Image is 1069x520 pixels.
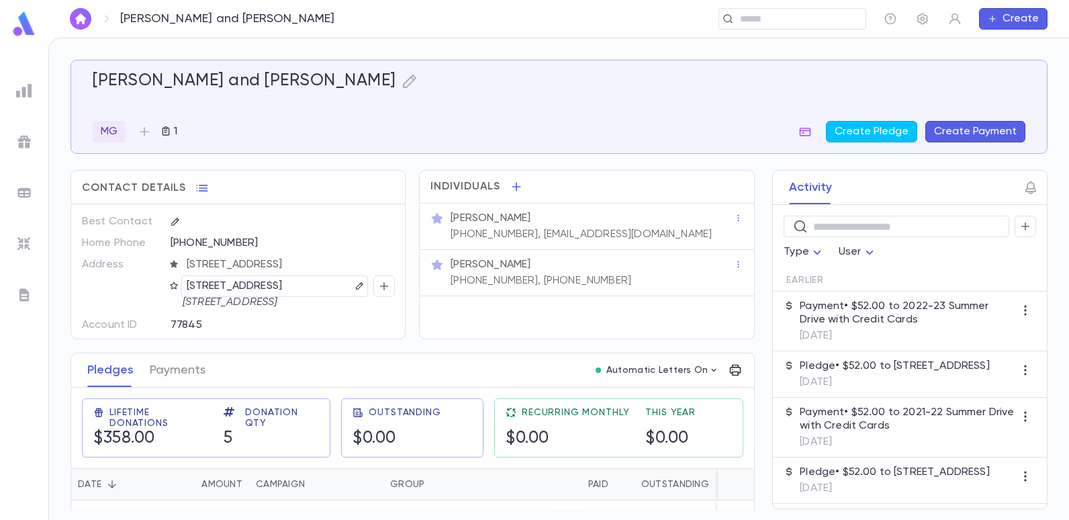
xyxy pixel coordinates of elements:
p: [DATE] [800,329,1015,343]
div: Installments [716,468,796,501]
button: Sort [101,474,123,495]
p: Automatic Letters On [606,365,708,376]
img: logo [11,11,38,37]
button: 1 [155,121,183,142]
p: Best Contact [82,211,159,232]
p: Address [82,254,159,275]
h5: $0.00 [645,429,689,449]
div: Group [390,468,424,501]
div: Paid [484,468,615,501]
h5: 5 [224,429,233,449]
span: [STREET_ADDRESS] [181,258,396,271]
p: [PERSON_NAME] [451,258,530,271]
span: Type [784,247,809,257]
p: [DATE] [800,435,1015,449]
img: batches_grey.339ca447c9d9533ef1741baa751efc33.svg [16,185,32,201]
div: Outstanding [641,468,709,501]
div: Amount [201,468,242,501]
span: This Year [645,407,696,418]
span: Lifetime Donations [109,407,207,429]
span: Donation Qty [245,407,319,429]
p: [PHONE_NUMBER], [EMAIL_ADDRESS][DOMAIN_NAME] [451,228,712,241]
p: [STREET_ADDRESS] [187,278,283,294]
p: Home Phone [82,232,159,254]
div: User [839,239,878,265]
div: Campaign [249,468,383,501]
span: Contact Details [82,181,186,195]
p: Payment • $52.00 to 2021-22 Summer Drive with Credit Cards [800,406,1015,433]
img: imports_grey.530a8a0e642e233f2baf0ef88e8c9fcb.svg [16,236,32,252]
button: Create Pledge [826,121,917,142]
div: 77845 [171,314,347,335]
p: [PHONE_NUMBER], [PHONE_NUMBER] [451,274,631,288]
p: [PERSON_NAME] and [PERSON_NAME] [120,11,335,26]
div: Campaign [256,468,305,501]
p: [DATE] [800,482,989,495]
img: reports_grey.c525e4749d1bce6a11f5fe2a8de1b229.svg [16,83,32,99]
p: [DATE] [800,376,989,389]
img: campaigns_grey.99e729a5f7ee94e3726e6486bddda8f1.svg [16,134,32,150]
p: [PERSON_NAME] [451,212,530,225]
span: Individuals [430,180,500,193]
button: Automatic Letters On [590,361,725,380]
span: Recurring Monthly [522,407,629,418]
div: Date [78,468,101,501]
div: Group [383,468,484,501]
p: Account ID [82,314,159,336]
div: [PHONE_NUMBER] [171,232,394,253]
div: Outstanding [615,468,716,501]
span: User [839,247,862,257]
img: letters_grey.7941b92b52307dd3b8a917253454ce1c.svg [16,287,32,303]
h5: $358.00 [93,429,155,449]
p: 1 [171,125,177,138]
span: Earlier [786,275,824,286]
p: MG [101,125,118,138]
span: Outstanding [369,407,440,418]
button: Payments [150,353,205,387]
button: Create Payment [925,121,1025,142]
p: Pledge • $52.00 to [STREET_ADDRESS] [800,359,989,373]
div: Paid [588,468,608,501]
div: MG [93,121,126,142]
h5: [PERSON_NAME] and [PERSON_NAME] [93,71,396,91]
button: Pledges [87,353,134,387]
button: Create [979,8,1048,30]
div: Amount [162,468,249,501]
p: [STREET_ADDRESS] [183,296,383,309]
div: Date [71,468,162,501]
h5: $0.00 [506,429,549,449]
div: Type [784,239,825,265]
p: Payment • $52.00 to 2022-23 Summer Drive with Credit Cards [800,300,1015,327]
p: Pledge • $52.00 to [STREET_ADDRESS] [800,466,989,479]
h5: $0.00 [353,429,396,449]
img: home_white.a664292cf8c1dea59945f0da9f25487c.svg [73,13,89,24]
button: Activity [789,171,832,204]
